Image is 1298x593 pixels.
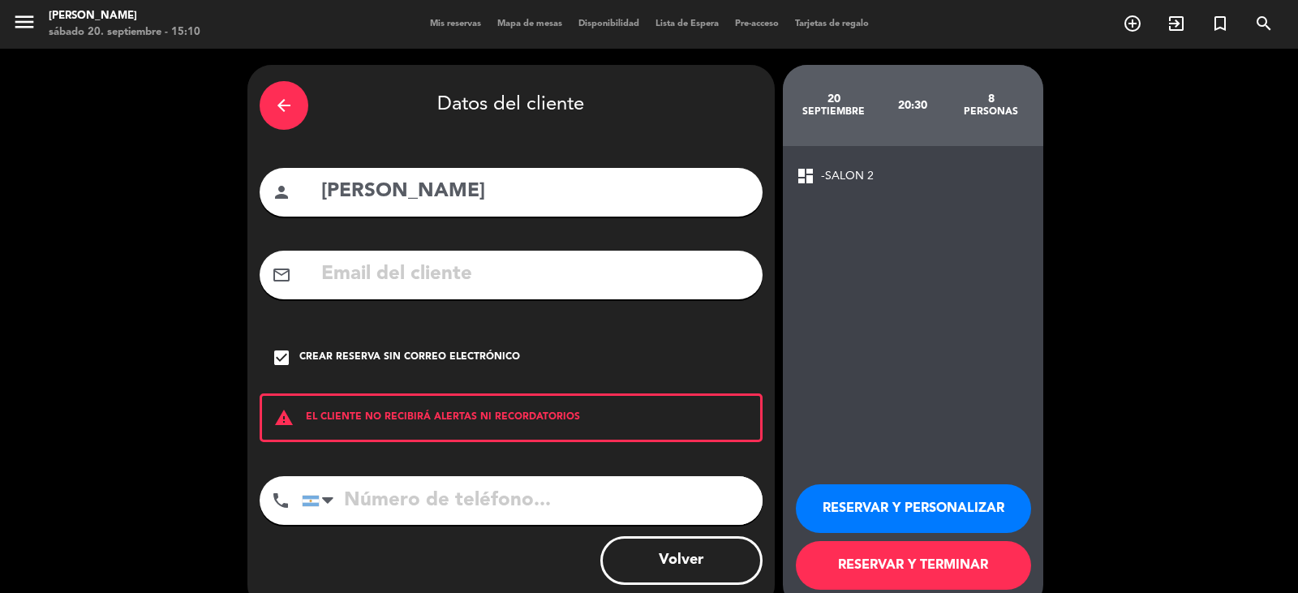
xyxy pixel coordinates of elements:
i: warning [262,408,306,428]
i: turned_in_not [1210,14,1230,33]
i: search [1254,14,1274,33]
span: Tarjetas de regalo [787,19,877,28]
span: Pre-acceso [727,19,787,28]
span: Mis reservas [422,19,489,28]
div: Datos del cliente [260,77,763,134]
i: person [272,183,291,202]
div: sábado 20. septiembre - 15:10 [49,24,200,41]
span: -SALON 2 [821,167,874,186]
button: Volver [600,536,763,585]
div: EL CLIENTE NO RECIBIRÁ ALERTAS NI RECORDATORIOS [260,393,763,442]
i: exit_to_app [1167,14,1186,33]
input: Email del cliente [320,258,750,291]
i: mail_outline [272,265,291,285]
button: RESERVAR Y TERMINAR [796,541,1031,590]
input: Nombre del cliente [320,175,750,208]
div: 20 [795,92,874,105]
div: Crear reserva sin correo electrónico [299,350,520,366]
input: Número de teléfono... [302,476,763,525]
i: add_circle_outline [1123,14,1142,33]
i: phone [271,491,290,510]
i: menu [12,10,37,34]
div: septiembre [795,105,874,118]
i: check_box [272,348,291,367]
button: RESERVAR Y PERSONALIZAR [796,484,1031,533]
div: 20:30 [873,77,952,134]
span: Mapa de mesas [489,19,570,28]
span: Lista de Espera [647,19,727,28]
span: Disponibilidad [570,19,647,28]
div: Argentina: +54 [303,477,340,524]
div: personas [952,105,1030,118]
div: [PERSON_NAME] [49,8,200,24]
span: dashboard [796,166,815,186]
i: arrow_back [274,96,294,115]
button: menu [12,10,37,40]
div: 8 [952,92,1030,105]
